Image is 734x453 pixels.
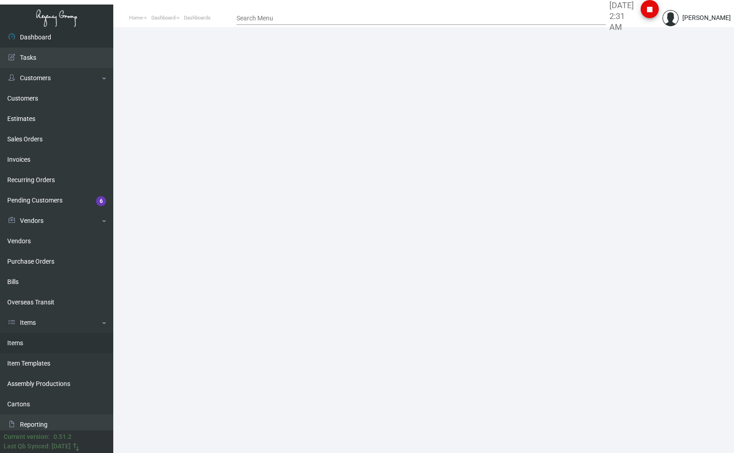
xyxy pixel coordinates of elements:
[151,15,175,21] span: Dashboard
[4,442,71,451] div: Last Qb Synced: [DATE]
[129,15,143,21] span: Home
[682,13,731,23] div: [PERSON_NAME]
[53,432,72,442] div: 0.51.2
[644,4,655,15] i: stop
[4,432,50,442] div: Current version:
[184,15,211,21] span: Dashboards
[662,10,679,26] img: admin@bootstrapmaster.com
